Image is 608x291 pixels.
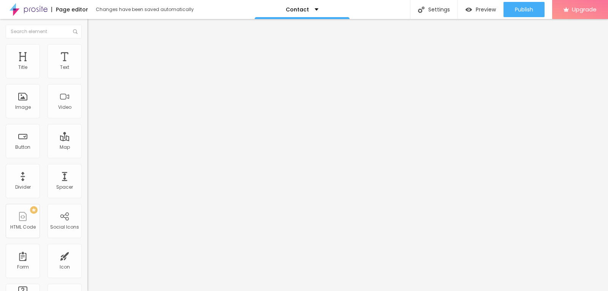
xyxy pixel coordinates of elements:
span: Preview [476,6,496,13]
img: Icone [73,29,78,34]
div: Changes have been saved automatically [96,7,194,12]
button: Publish [503,2,545,17]
img: Icone [418,6,424,13]
div: Page editor [51,7,88,12]
img: view-1.svg [465,6,472,13]
div: Social Icons [50,224,79,230]
div: Text [60,65,69,70]
div: Title [18,65,27,70]
p: Contact [286,7,309,12]
div: Button [15,145,30,150]
div: Map [60,145,70,150]
div: Icon [60,264,70,270]
div: Spacer [56,184,73,190]
div: Video [58,105,71,110]
div: Image [15,105,31,110]
iframe: Editor [87,19,608,291]
div: Divider [15,184,31,190]
span: Upgrade [572,6,597,13]
span: Publish [515,6,533,13]
div: Form [17,264,29,270]
input: Search element [6,25,82,38]
button: Preview [458,2,503,17]
div: HTML Code [10,224,36,230]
